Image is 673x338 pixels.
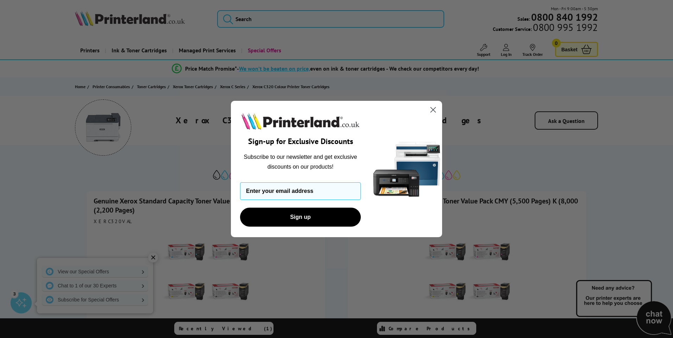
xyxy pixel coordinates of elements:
span: Sign-up for Exclusive Discounts [248,136,353,146]
img: Printerland.co.uk [240,111,361,131]
button: Close dialog [427,104,439,116]
button: Sign up [240,208,361,227]
span: Subscribe to our newsletter and get exclusive discounts on our products! [244,154,357,170]
input: Enter your email address [240,182,361,200]
img: 5290a21f-4df8-4860-95f4-ea1e8d0e8904.png [372,101,442,238]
